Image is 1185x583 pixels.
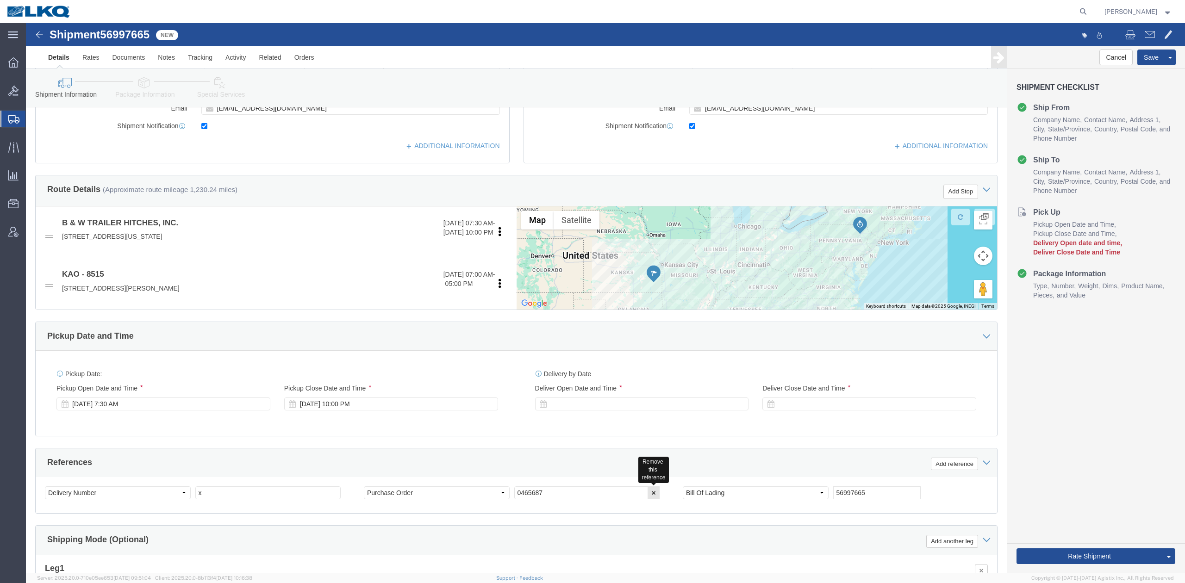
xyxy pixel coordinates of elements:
a: Support [496,575,519,581]
span: Copyright © [DATE]-[DATE] Agistix Inc., All Rights Reserved [1031,574,1174,582]
img: logo [6,5,71,19]
span: Server: 2025.20.0-710e05ee653 [37,575,151,581]
a: Feedback [519,575,543,581]
span: [DATE] 10:16:38 [216,575,252,581]
iframe: FS Legacy Container [26,23,1185,573]
span: Client: 2025.20.0-8b113f4 [155,575,252,581]
span: [DATE] 09:51:04 [113,575,151,581]
button: [PERSON_NAME] [1104,6,1173,17]
span: Matt Harvey [1104,6,1157,17]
